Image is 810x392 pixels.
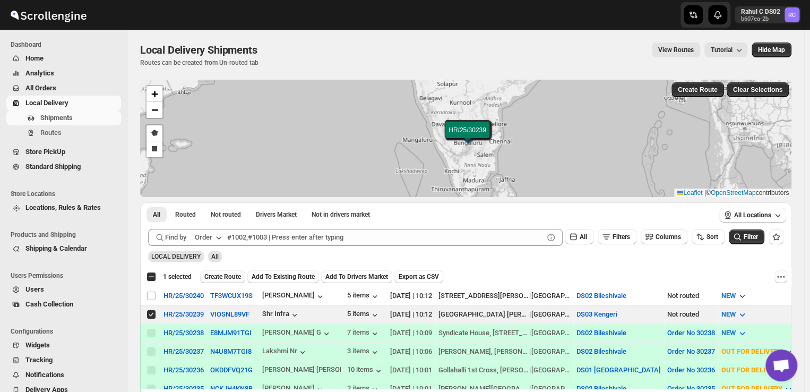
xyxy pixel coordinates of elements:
[390,365,432,376] div: [DATE] | 10:01
[438,291,571,301] div: |
[741,7,780,16] p: Rahul C DS02
[671,82,724,97] button: Create Route
[438,365,529,376] div: Gollahalli 1st Cross, [PERSON_NAME] Colony, [GEOGRAPHIC_DATA], [GEOGRAPHIC_DATA]
[706,233,718,241] span: Sort
[140,44,257,56] span: Local Delivery Shipments
[576,329,626,337] button: DS02 Bileshivale
[399,272,439,281] span: Export as CSV
[210,292,253,300] button: TF3WCUX19S
[641,229,687,244] button: Columns
[667,366,715,374] button: Order No 30236
[6,282,121,297] button: Users
[200,270,245,283] button: Create Route
[667,291,715,301] div: Not routed
[25,163,81,171] span: Standard Shipping
[25,300,73,308] span: Cash Collection
[8,2,88,28] img: ScrollEngine
[715,325,754,342] button: NEW
[347,291,380,302] div: 5 items
[735,6,800,23] button: User menu
[652,42,700,57] button: view route
[565,229,593,244] button: All
[460,131,476,143] img: Marker
[151,87,158,100] span: +
[729,229,764,244] button: Filter
[153,210,160,219] span: All
[674,189,791,198] div: © contributors
[658,46,694,54] span: View Routes
[6,200,121,215] button: Locations, Rules & Rates
[785,7,799,22] span: Rahul C DS02
[438,346,529,357] div: [PERSON_NAME], [PERSON_NAME], [PERSON_NAME]
[262,365,341,376] button: [PERSON_NAME] [PERSON_NAME]
[438,365,571,376] div: |
[163,366,204,374] div: HR/25/30236
[25,69,54,77] span: Analytics
[195,232,212,243] div: Order
[204,207,247,222] button: Unrouted
[262,347,308,357] div: Lakshmi Nr
[438,309,571,320] div: |
[40,129,62,137] span: Routes
[6,241,121,256] button: Shipping & Calendar
[576,292,626,300] button: DS02 Bileshivale
[460,130,476,142] img: Marker
[321,270,392,283] button: Add To Drivers Market
[247,270,319,283] button: Add To Existing Route
[531,328,570,338] div: [GEOGRAPHIC_DATA]
[460,129,476,140] img: Marker
[758,46,785,54] span: Hide Map
[163,310,204,318] button: HR/25/30239
[438,328,529,338] div: Syndicate House, [STREET_ADDRESS] [GEOGRAPHIC_DATA]
[210,347,252,355] button: N4U8M7TGI8
[531,309,570,320] div: [GEOGRAPHIC_DATA]
[438,346,571,357] div: |
[656,233,681,241] span: Columns
[347,328,380,339] div: 7 items
[147,102,162,118] a: Zoom out
[25,99,68,107] span: Local Delivery
[211,210,241,219] span: Not routed
[438,309,529,320] div: [GEOGRAPHIC_DATA] [PERSON_NAME] Layout [GEOGRAPHIC_DATA]
[711,46,733,54] span: Tutorial
[325,272,388,281] span: Add To Drivers Market
[262,291,325,302] button: [PERSON_NAME]
[704,189,706,197] span: |
[6,66,121,81] button: Analytics
[715,343,800,360] button: OUT FOR DELIVERY
[175,210,196,219] span: Routed
[6,81,121,96] button: All Orders
[531,365,570,376] div: [GEOGRAPHIC_DATA]
[147,125,162,141] a: Draw a polygon
[163,272,192,281] span: 1 selected
[774,270,787,283] button: More actions
[667,329,715,337] button: Order No 30238
[580,233,587,241] span: All
[25,54,44,62] span: Home
[25,341,50,349] span: Widgets
[598,229,636,244] button: Filters
[390,346,432,357] div: [DATE] | 10:06
[210,366,253,374] button: OKDDFVQ21G
[25,148,65,156] span: Store PickUp
[347,347,380,357] button: 3 items
[169,207,202,222] button: Routed
[677,189,702,197] a: Leaflet
[11,271,122,280] span: Users Permissions
[438,291,529,301] div: [STREET_ADDRESS][PERSON_NAME]
[249,207,303,222] button: Claimable
[347,310,380,320] div: 5 items
[6,353,121,368] button: Tracking
[163,347,204,355] div: HR/25/30237
[721,310,736,318] span: NEW
[262,328,332,339] button: [PERSON_NAME] G
[347,365,384,376] div: 10 items
[460,129,476,141] img: Marker
[210,329,252,337] button: E8MJM91TGI
[147,141,162,157] a: Draw a rectangle
[715,306,754,323] button: NEW
[188,229,230,246] button: Order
